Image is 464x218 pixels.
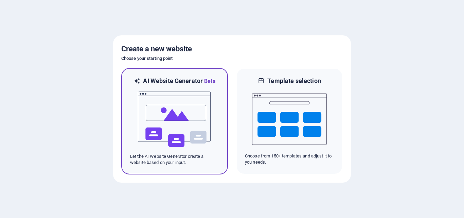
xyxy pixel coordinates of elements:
div: Template selectionChoose from 150+ templates and adjust it to you needs. [236,68,343,174]
p: Let the AI Website Generator create a website based on your input. [130,153,219,166]
div: AI Website GeneratorBetaaiLet the AI Website Generator create a website based on your input. [121,68,228,174]
span: Beta [203,78,216,84]
h5: Create a new website [121,44,343,54]
p: Choose from 150+ templates and adjust it to you needs. [245,153,334,165]
h6: Template selection [267,77,321,85]
h6: Choose your starting point [121,54,343,63]
img: ai [137,85,212,153]
h6: AI Website Generator [143,77,215,85]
